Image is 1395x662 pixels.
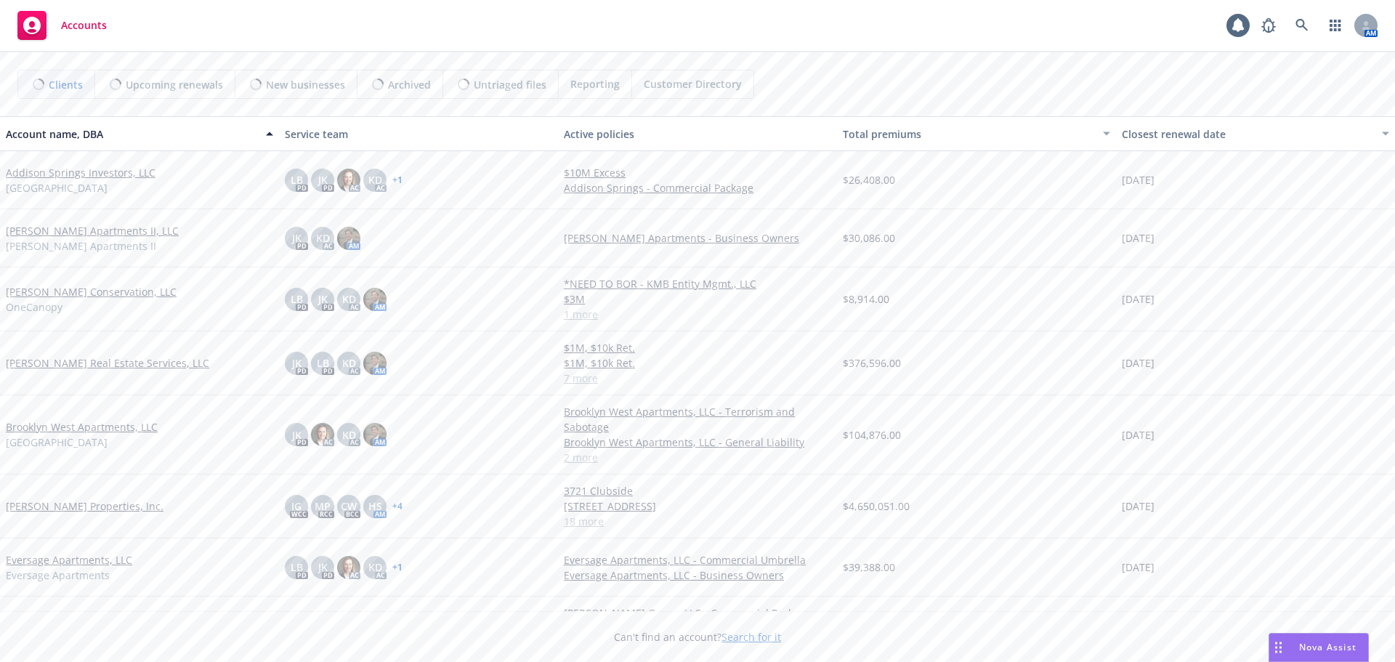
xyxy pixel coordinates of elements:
[368,560,382,575] span: KD
[564,230,831,246] a: [PERSON_NAME] Apartments - Business Owners
[1122,230,1155,246] span: [DATE]
[564,435,831,450] a: Brooklyn West Apartments, LLC - General Liability
[337,556,360,579] img: photo
[6,435,108,450] span: [GEOGRAPHIC_DATA]
[843,172,895,187] span: $26,408.00
[1269,633,1369,662] button: Nova Assist
[363,288,387,311] img: photo
[342,427,356,443] span: KD
[1122,498,1155,514] span: [DATE]
[12,5,113,46] a: Accounts
[6,552,132,568] a: Eversage Apartments, LLC
[1122,172,1155,187] span: [DATE]
[388,77,431,92] span: Archived
[311,423,334,446] img: photo
[341,498,357,514] span: CW
[6,180,108,195] span: [GEOGRAPHIC_DATA]
[6,568,110,583] span: Eversage Apartments
[843,427,901,443] span: $104,876.00
[291,172,303,187] span: LB
[564,126,831,142] div: Active policies
[564,404,831,435] a: Brooklyn West Apartments, LLC - Terrorism and Sabotage
[1122,560,1155,575] span: [DATE]
[564,498,831,514] a: [STREET_ADDRESS]
[564,291,831,307] a: $3M
[564,514,831,529] a: 18 more
[1321,11,1350,40] a: Switch app
[61,20,107,31] span: Accounts
[558,116,837,151] button: Active policies
[363,423,387,446] img: photo
[564,307,831,322] a: 1 more
[843,355,901,371] span: $376,596.00
[6,238,156,254] span: [PERSON_NAME] Apartments II
[6,299,62,315] span: OneCanopy
[342,291,356,307] span: KD
[337,227,360,250] img: photo
[1122,427,1155,443] span: [DATE]
[1122,355,1155,371] span: [DATE]
[564,165,831,180] a: $10M Excess
[315,498,331,514] span: MP
[6,223,179,238] a: [PERSON_NAME] Apartments II, LLC
[363,352,387,375] img: photo
[6,355,209,371] a: [PERSON_NAME] Real Estate Services, LLC
[644,76,742,92] span: Customer Directory
[843,230,895,246] span: $30,086.00
[1299,641,1356,653] span: Nova Assist
[266,77,345,92] span: New businesses
[1122,126,1373,142] div: Closest renewal date
[291,560,303,575] span: LB
[285,126,552,142] div: Service team
[6,165,155,180] a: Addison Springs Investors, LLC
[843,126,1094,142] div: Total premiums
[564,371,831,386] a: 7 more
[342,355,356,371] span: KD
[1122,291,1155,307] span: [DATE]
[292,427,302,443] span: JK
[6,284,177,299] a: [PERSON_NAME] Conservation, LLC
[564,450,831,465] a: 2 more
[474,77,546,92] span: Untriaged files
[6,126,257,142] div: Account name, DBA
[279,116,558,151] button: Service team
[368,172,382,187] span: KD
[564,355,831,371] a: $1M, $10k Ret.
[614,629,781,645] span: Can't find an account?
[843,291,889,307] span: $8,914.00
[291,498,302,514] span: JG
[564,552,831,568] a: Eversage Apartments, LLC - Commercial Umbrella
[564,483,831,498] a: 3721 Clubside
[392,176,403,185] a: + 1
[1269,634,1287,661] div: Drag to move
[843,498,910,514] span: $4,650,051.00
[564,180,831,195] a: Addison Springs - Commercial Package
[368,498,382,514] span: HS
[843,560,895,575] span: $39,388.00
[291,291,303,307] span: LB
[318,291,328,307] span: JK
[392,563,403,572] a: + 1
[392,502,403,511] a: + 4
[564,340,831,355] a: $1M, $10k Ret.
[49,77,83,92] span: Clients
[564,605,831,621] a: [PERSON_NAME] Group, LLC - Commercial Package
[316,230,330,246] span: KD
[1287,11,1317,40] a: Search
[564,568,831,583] a: Eversage Apartments, LLC - Business Owners
[1116,116,1395,151] button: Closest renewal date
[292,230,302,246] span: JK
[570,76,620,92] span: Reporting
[721,630,781,644] a: Search for it
[318,172,328,187] span: JK
[837,116,1116,151] button: Total premiums
[564,276,831,291] a: *NEED TO BOR - KMB Entity Mgmt., LLC
[317,355,329,371] span: LB
[337,169,360,192] img: photo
